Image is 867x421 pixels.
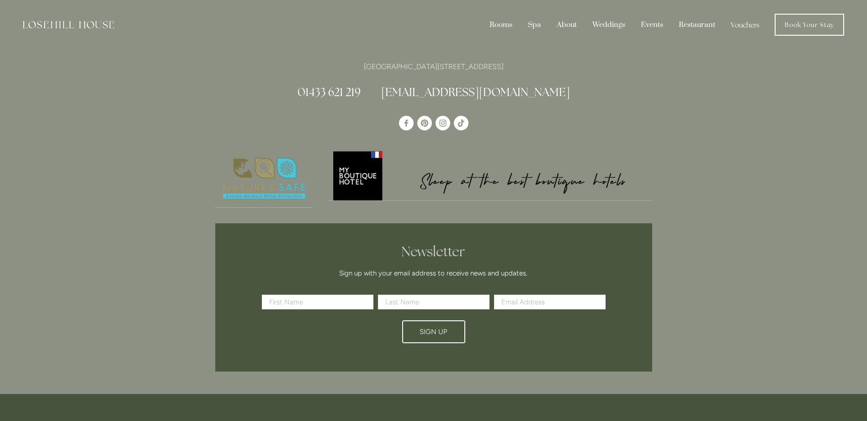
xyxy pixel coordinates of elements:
a: Instagram [436,116,450,130]
a: Book Your Stay [775,14,844,36]
span: Sign Up [420,328,447,336]
a: Pinterest [417,116,432,130]
div: Restaurant [672,16,722,33]
a: My Boutique Hotel - Logo [328,150,652,201]
a: TikTok [454,116,468,130]
button: Sign Up [402,320,465,343]
a: Nature's Safe - Logo [215,150,313,208]
p: Sign up with your email address to receive news and updates. [265,268,602,279]
p: [GEOGRAPHIC_DATA][STREET_ADDRESS] [215,60,652,73]
div: Weddings [585,16,632,33]
a: 01433 621 219 [298,85,361,99]
img: My Boutique Hotel - Logo [328,150,652,200]
a: [EMAIL_ADDRESS][DOMAIN_NAME] [381,85,570,99]
img: Nature's Safe - Logo [215,150,313,207]
input: First Name [262,295,373,309]
div: About [550,16,584,33]
div: Events [634,16,670,33]
input: Email Address [494,295,606,309]
input: Last Name [378,295,489,309]
a: Vouchers [724,16,766,33]
img: Losehill House [23,21,114,28]
div: Rooms [483,16,519,33]
div: Spa [521,16,548,33]
h2: Newsletter [265,243,602,260]
a: Losehill House Hotel & Spa [399,116,414,130]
